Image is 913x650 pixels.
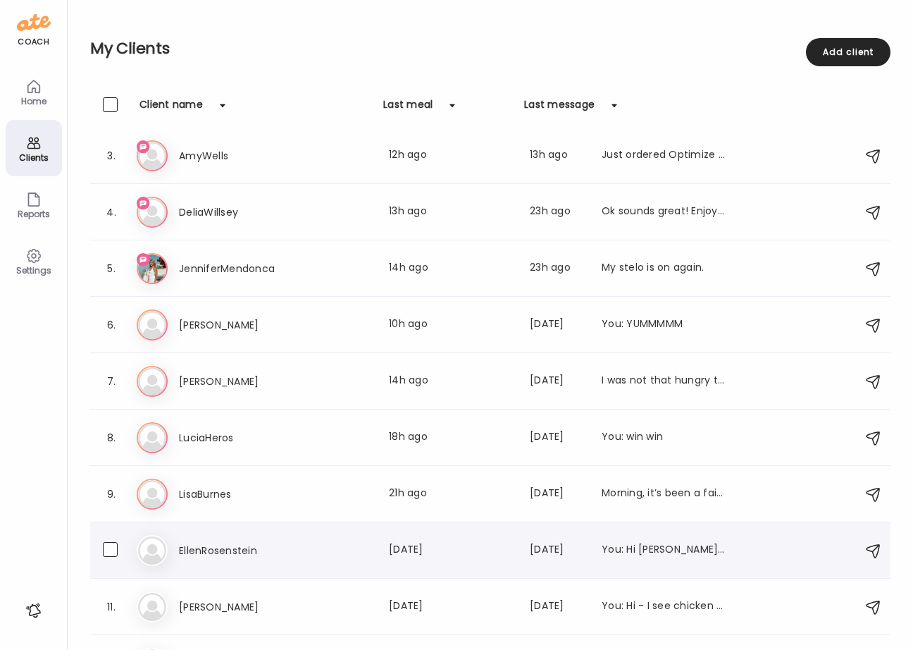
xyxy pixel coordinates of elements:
div: 6. [103,317,120,333]
div: coach [18,36,49,48]
div: [DATE] [389,542,513,559]
div: Last message [524,97,595,120]
div: Just ordered Optimize with your link . [602,147,726,164]
div: 7. [103,373,120,390]
div: Morning, it’s been a fairly straightforward week, I have Avett so early dinners - two nights out ... [602,486,726,503]
div: 14h ago [389,373,513,390]
h3: [PERSON_NAME] [179,317,303,333]
div: My stelo is on again. [602,260,726,277]
div: 3. [103,147,120,164]
div: [DATE] [530,542,585,559]
img: ate [17,11,51,34]
div: You: win win [602,429,726,446]
h3: LisaBurnes [179,486,303,503]
div: 23h ago [530,204,585,221]
div: [DATE] [530,429,585,446]
div: 21h ago [389,486,513,503]
div: [DATE] [389,599,513,615]
div: 5. [103,260,120,277]
h3: DeliaWillsey [179,204,303,221]
h3: AmyWells [179,147,303,164]
div: 8. [103,429,120,446]
div: 13h ago [389,204,513,221]
div: 4. [103,204,120,221]
div: 13h ago [530,147,585,164]
div: You: Hi [PERSON_NAME] - just checking in to see how you are doing? I know you werent on the call ... [602,542,726,559]
div: 14h ago [389,260,513,277]
div: [DATE] [530,486,585,503]
h2: My Clients [90,38,890,59]
div: Clients [8,153,59,162]
div: 23h ago [530,260,585,277]
div: Settings [8,266,59,275]
div: Reports [8,209,59,219]
div: Last meal [383,97,433,120]
div: You: Hi - I see chicken broth and i just want to make sure this is for the nutrition and not that... [602,599,726,615]
div: 11. [103,599,120,615]
div: Home [8,97,59,106]
div: I was not that hungry that night. Yes I understand. [602,373,726,390]
div: 9. [103,486,120,503]
h3: LuciaHeros [179,429,303,446]
h3: [PERSON_NAME] [179,373,303,390]
div: [DATE] [530,317,585,333]
h3: [PERSON_NAME] [179,599,303,615]
div: 10h ago [389,317,513,333]
div: Client name [139,97,203,120]
div: 12h ago [389,147,513,164]
h3: JenniferMendonca [179,260,303,277]
h3: EllenRosenstein [179,542,303,559]
div: [DATE] [530,599,585,615]
div: You: YUMMMMM [602,317,726,333]
div: Ok sounds great! Enjoy your [DATE]!! [602,204,726,221]
div: 18h ago [389,429,513,446]
div: Add client [806,38,890,66]
div: [DATE] [530,373,585,390]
